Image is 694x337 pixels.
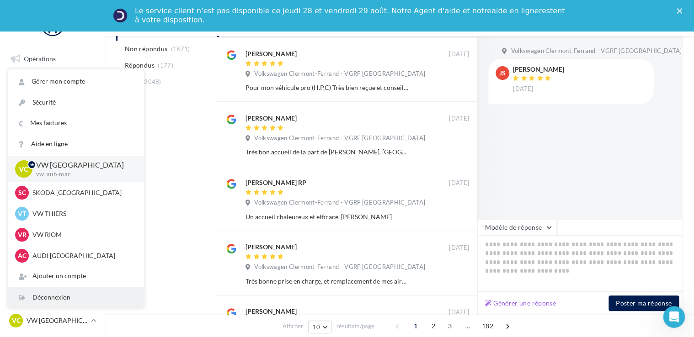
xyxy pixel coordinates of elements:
p: VW THIERS [32,209,133,218]
span: Non répondus [125,44,167,53]
span: ... [460,319,475,333]
div: Fermer [677,8,686,14]
span: Volkswagen Clermont-Ferrand - VGRF [GEOGRAPHIC_DATA] [254,70,425,78]
div: Très bonne prise en charge, et remplacement de mes airbags très rapide [246,277,410,286]
iframe: Intercom live chat [663,306,685,328]
span: AC [18,251,27,260]
span: Volkswagen Clermont-Ferrand - VGRF [GEOGRAPHIC_DATA] [254,134,425,142]
span: [DATE] [449,244,469,252]
span: résultats/page [336,322,374,331]
span: VC [12,316,21,325]
a: VC VW [GEOGRAPHIC_DATA] [7,312,98,329]
a: Mes factures [8,113,144,133]
span: [DATE] [449,179,469,187]
span: Afficher [283,322,303,331]
div: Pour mon véhicule pro (H.P.C) Très bien reçue et conseillée par [PERSON_NAME] ; elle est a l'écou... [246,83,410,92]
span: 2 [426,319,441,333]
span: 182 [478,319,497,333]
a: Calendrier [5,186,100,205]
span: [DATE] [449,308,469,316]
img: Profile image for Service-Client [113,8,128,23]
p: VW [GEOGRAPHIC_DATA] [36,160,129,170]
span: (2048) [142,78,161,85]
button: Générer une réponse [481,298,560,309]
span: [DATE] [449,50,469,58]
p: AUDI [GEOGRAPHIC_DATA] [32,251,133,260]
div: Ajouter un compte [8,266,144,286]
p: SKODA [GEOGRAPHIC_DATA] [32,188,133,197]
div: [PERSON_NAME] [246,242,297,252]
div: [PERSON_NAME] RP [246,178,306,187]
a: Aide en ligne [8,134,144,154]
span: Répondus [125,61,155,70]
span: VR [18,230,27,239]
a: Visibilité en ligne [5,95,100,115]
div: Le service client n'est pas disponible ce jeudi 28 et vendredi 29 août. Notre Agent d'aide et not... [135,6,566,25]
p: VW [GEOGRAPHIC_DATA] [27,316,87,325]
span: Opérations [24,55,56,63]
button: 10 [308,321,331,333]
div: Déconnexion [8,287,144,308]
button: Modèle de réponse [477,220,557,235]
p: VW RIOM [32,230,133,239]
span: 1 [408,319,423,333]
a: Sécurité [8,92,144,113]
a: Campagnes DataOnDemand [5,239,100,266]
span: 10 [312,323,320,331]
p: vw-aub-mac [36,170,129,179]
div: [PERSON_NAME] [246,307,297,316]
div: [PERSON_NAME] [246,49,297,58]
span: [DATE] [449,115,469,123]
span: Volkswagen Clermont-Ferrand - VGRF [GEOGRAPHIC_DATA] [254,199,425,207]
div: [PERSON_NAME] [246,114,297,123]
span: (1871) [171,45,190,53]
a: Opérations [5,49,100,68]
span: SC [18,188,26,197]
span: 3 [443,319,457,333]
a: Médiathèque [5,163,100,183]
a: PLV et print personnalisable [5,209,100,236]
div: [PERSON_NAME] [513,66,564,73]
a: Gérer mon compte [8,71,144,92]
span: JS [499,68,506,78]
span: VC [19,164,29,174]
span: Volkswagen Clermont-Ferrand - VGRF [GEOGRAPHIC_DATA] [511,47,682,55]
span: VT [18,209,26,218]
a: Boîte de réception99+ [5,72,100,92]
span: Volkswagen Clermont-Ferrand - VGRF [GEOGRAPHIC_DATA] [254,263,425,271]
div: Un accueil chaleureux et efficace. [PERSON_NAME] [246,212,410,221]
span: [DATE] [513,85,533,93]
span: (177) [158,62,173,69]
a: aide en ligne [491,6,539,15]
button: Poster ma réponse [609,295,679,311]
div: Très bon accueil de la part de [PERSON_NAME]. [GEOGRAPHIC_DATA] et bienveillance. [246,147,410,157]
a: Campagnes [5,118,100,137]
a: Contacts [5,141,100,160]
